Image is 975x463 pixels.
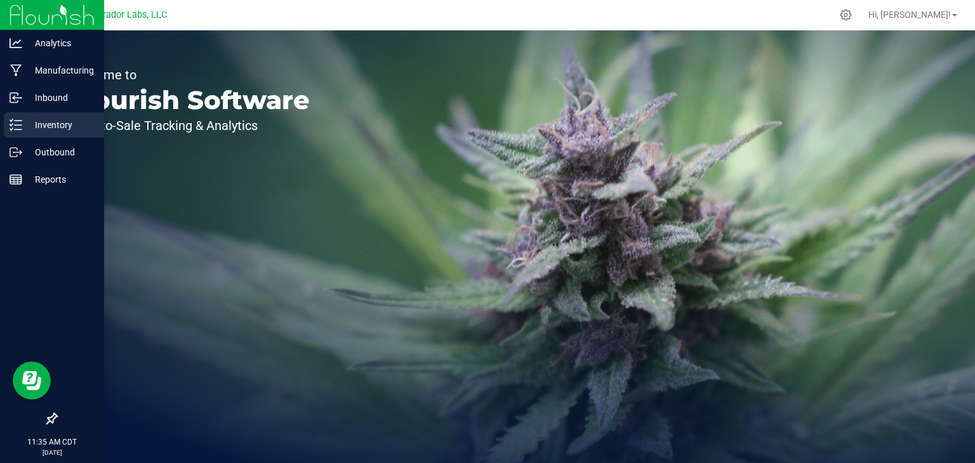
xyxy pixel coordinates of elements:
[22,117,98,133] p: Inventory
[10,119,22,131] inline-svg: Inventory
[92,10,167,20] span: Curador Labs, LLC
[22,145,98,160] p: Outbound
[22,63,98,78] p: Manufacturing
[69,88,310,113] p: Flourish Software
[6,436,98,448] p: 11:35 AM CDT
[6,448,98,457] p: [DATE]
[69,119,310,132] p: Seed-to-Sale Tracking & Analytics
[22,36,98,51] p: Analytics
[22,172,98,187] p: Reports
[10,64,22,77] inline-svg: Manufacturing
[838,9,854,21] div: Manage settings
[13,362,51,400] iframe: Resource center
[22,90,98,105] p: Inbound
[10,91,22,104] inline-svg: Inbound
[69,68,310,81] p: Welcome to
[868,10,951,20] span: Hi, [PERSON_NAME]!
[10,146,22,159] inline-svg: Outbound
[10,173,22,186] inline-svg: Reports
[10,37,22,49] inline-svg: Analytics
